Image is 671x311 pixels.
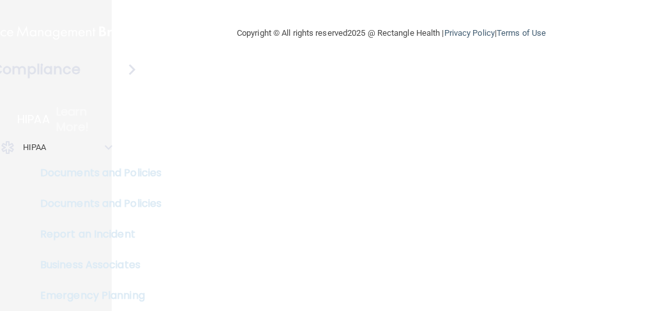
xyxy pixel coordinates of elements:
[497,28,546,38] a: Terms of Use
[56,104,112,135] p: Learn More!
[8,228,183,241] p: Report an Incident
[444,28,495,38] a: Privacy Policy
[8,289,183,302] p: Emergency Planning
[8,167,183,179] p: Documents and Policies
[17,112,50,127] p: HIPAA
[158,13,624,54] div: Copyright © All rights reserved 2025 @ Rectangle Health | |
[8,259,183,271] p: Business Associates
[8,197,183,210] p: Documents and Policies
[23,140,47,155] p: HIPAA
